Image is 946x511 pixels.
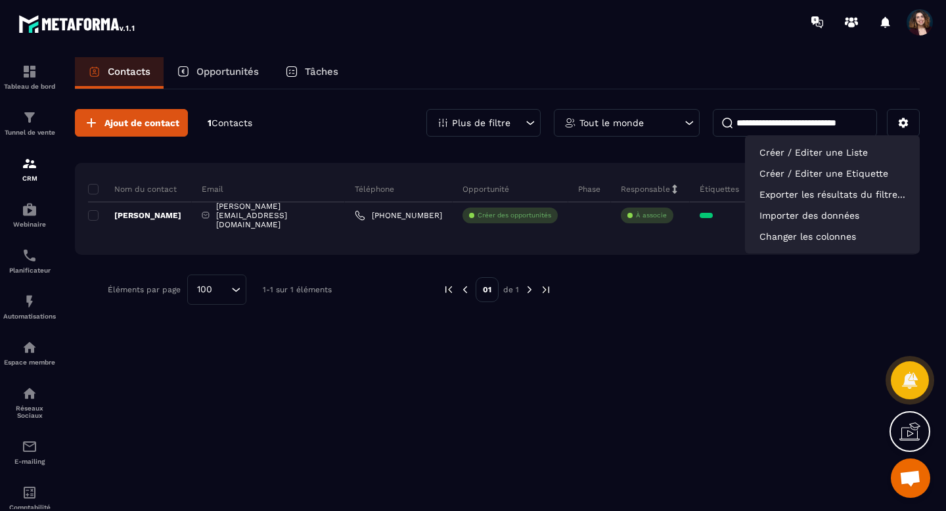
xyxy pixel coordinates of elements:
a: Contacts [75,57,164,89]
a: formationformationTableau de bord [3,54,56,100]
img: accountant [22,485,37,500]
img: social-network [22,386,37,401]
img: automations [22,202,37,217]
p: 01 [476,277,499,302]
p: de 1 [503,284,519,295]
p: Responsable [621,184,670,194]
a: automationsautomationsEspace membre [3,330,56,376]
span: Ajout de contact [104,116,179,129]
p: Tableau de bord [3,83,56,90]
p: Opportunités [196,66,259,78]
img: formation [22,156,37,171]
p: Changer les colonnes [752,226,913,247]
a: [PHONE_NUMBER] [355,210,442,221]
p: CRM [3,175,56,182]
p: Créer / Editer une Liste [752,142,913,163]
img: next [524,284,535,296]
p: Webinaire [3,221,56,228]
img: logo [18,12,137,35]
img: automations [22,294,37,309]
img: formation [22,110,37,125]
img: formation [22,64,37,79]
p: Planificateur [3,267,56,274]
a: automationsautomationsWebinaire [3,192,56,238]
a: automationsautomationsAutomatisations [3,284,56,330]
p: Tâches [305,66,338,78]
p: Tunnel de vente [3,129,56,136]
a: Opportunités [164,57,272,89]
p: Exporter les résultats du filtre... [752,184,913,205]
p: Plus de filtre [452,118,510,127]
p: Importer des données [752,205,913,226]
p: Créer des opportunités [478,211,551,220]
p: 1-1 sur 1 éléments [263,285,332,294]
p: Étiquettes [700,184,739,194]
a: social-networksocial-networkRéseaux Sociaux [3,376,56,429]
span: Contacts [212,118,252,128]
a: emailemailE-mailing [3,429,56,475]
p: Automatisations [3,313,56,320]
p: Nom du contact [88,184,177,194]
img: email [22,439,37,455]
img: next [540,284,552,296]
a: Tâches [272,57,351,89]
p: Éléments par page [108,285,181,294]
p: Téléphone [355,184,394,194]
input: Search for option [217,282,228,297]
a: schedulerschedulerPlanificateur [3,238,56,284]
span: 100 [192,282,217,297]
p: Email [202,184,223,194]
p: Espace membre [3,359,56,366]
p: Réseaux Sociaux [3,405,56,419]
p: [PERSON_NAME] [88,210,181,221]
p: Créer / Editer une Etiquette [752,163,913,184]
p: Opportunité [462,184,509,194]
p: Tout le monde [579,118,644,127]
a: formationformationCRM [3,146,56,192]
img: scheduler [22,248,37,263]
p: Phase [578,184,600,194]
img: automations [22,340,37,355]
p: Contacts [108,66,150,78]
a: formationformationTunnel de vente [3,100,56,146]
a: Ouvrir le chat [891,458,930,498]
p: E-mailing [3,458,56,465]
img: prev [443,284,455,296]
p: Comptabilité [3,504,56,511]
img: prev [459,284,471,296]
p: À associe [636,211,667,220]
button: Ajout de contact [75,109,188,137]
p: 1 [208,117,252,129]
div: Search for option [187,275,246,305]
